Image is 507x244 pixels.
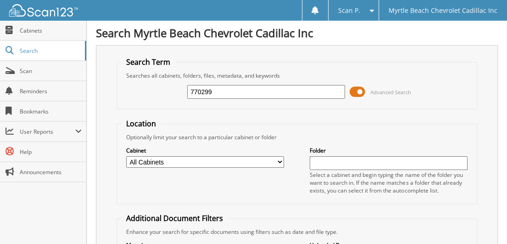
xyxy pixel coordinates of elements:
span: Reminders [20,87,82,95]
span: Scan P. [338,8,360,13]
label: Folder [310,147,468,154]
legend: Location [122,119,161,129]
span: User Reports [20,128,75,136]
label: Cabinet [126,147,284,154]
div: Select a cabinet and begin typing the name of the folder you want to search in. If the name match... [310,171,468,194]
span: Search [20,47,80,55]
div: Searches all cabinets, folders, files, metadata, and keywords [122,72,472,79]
legend: Additional Document Filters [122,213,228,223]
h1: Search Myrtle Beach Chevrolet Cadillac Inc [96,25,498,40]
span: Scan [20,67,82,75]
span: Bookmarks [20,108,82,115]
span: Advanced Search [370,89,411,96]
span: Cabinets [20,27,82,34]
span: Help [20,148,82,156]
div: Enhance your search for specific documents using filters such as date and file type. [122,228,472,236]
span: Myrtle Beach Chevrolet Cadillac Inc [389,8,497,13]
img: scan123-logo-white.svg [9,4,78,17]
span: Announcements [20,168,82,176]
div: Optionally limit your search to a particular cabinet or folder [122,133,472,141]
legend: Search Term [122,57,175,67]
